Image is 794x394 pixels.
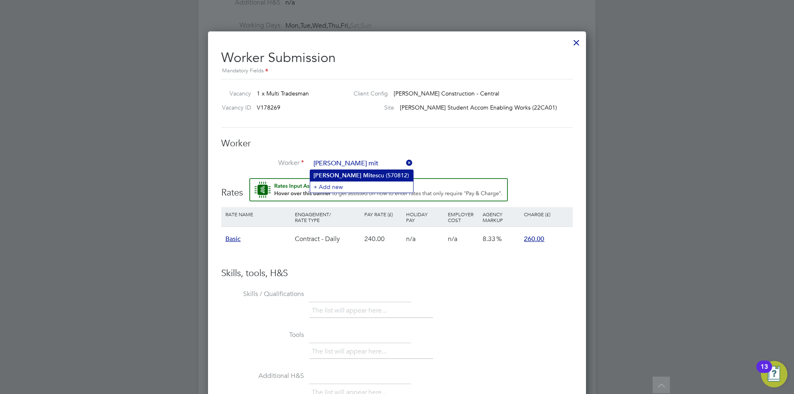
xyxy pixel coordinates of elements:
[483,235,495,243] span: 8.33
[221,290,304,298] label: Skills / Qualifications
[446,207,481,227] div: Employer Cost
[761,367,768,377] div: 13
[310,170,413,181] li: escu (570812)
[394,90,499,97] span: [PERSON_NAME] Construction - Central
[761,361,787,387] button: Open Resource Center, 13 new notifications
[313,172,361,179] b: [PERSON_NAME]
[249,178,508,201] button: Rate Assistant
[221,159,304,167] label: Worker
[522,207,571,221] div: Charge (£)
[223,207,293,221] div: Rate Name
[312,305,390,316] li: The list will appear here...
[312,346,390,357] li: The list will appear here...
[293,207,362,227] div: Engagement/ Rate Type
[406,235,416,243] span: n/a
[221,372,304,380] label: Additional H&S
[218,104,251,111] label: Vacancy ID
[311,158,413,170] input: Search for...
[524,235,544,243] span: 260.00
[221,331,304,339] label: Tools
[221,138,573,150] h3: Worker
[221,67,573,76] div: Mandatory Fields
[225,235,241,243] span: Basic
[257,90,309,97] span: 1 x Multi Tradesman
[362,227,404,251] div: 240.00
[221,267,573,279] h3: Skills, tools, H&S
[404,207,446,227] div: Holiday Pay
[221,178,573,199] h3: Rates
[257,104,280,111] span: V178269
[221,43,573,76] h2: Worker Submission
[362,207,404,221] div: Pay Rate (£)
[293,227,362,251] div: Contract - Daily
[347,104,394,111] label: Site
[363,172,372,179] b: Mit
[347,90,388,97] label: Client Config
[310,181,413,192] li: + Add new
[400,104,557,111] span: [PERSON_NAME] Student Accom Enabling Works (22CA01)
[481,207,522,227] div: Agency Markup
[218,90,251,97] label: Vacancy
[448,235,457,243] span: n/a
